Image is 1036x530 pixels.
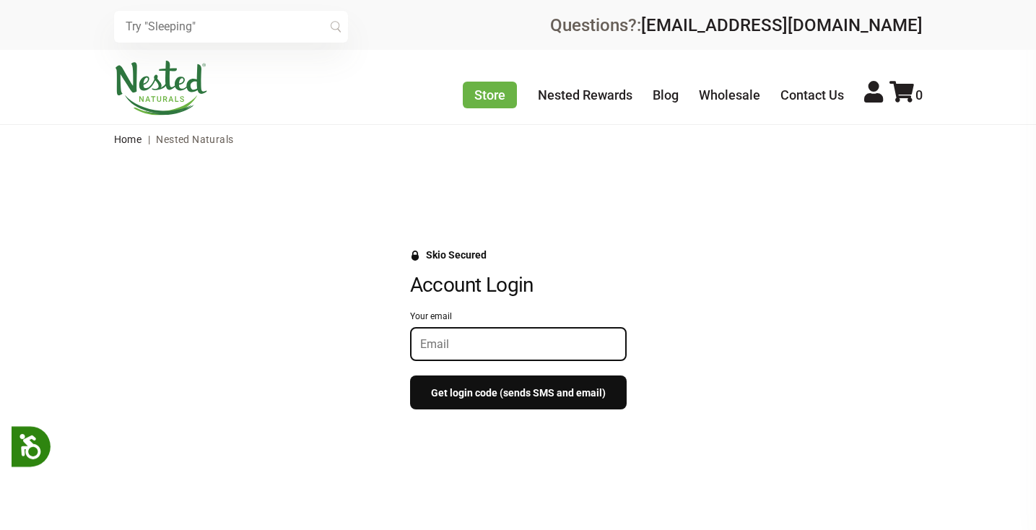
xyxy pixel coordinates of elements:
a: 0 [889,87,923,103]
img: Nested Naturals [114,61,208,116]
a: Contact Us [780,87,844,103]
div: Your email [410,312,627,322]
div: Questions?: [550,17,923,34]
a: Home [114,134,142,145]
input: Try "Sleeping" [114,11,348,43]
a: Nested Rewards [538,87,632,103]
button: Get login code (sends SMS and email) [410,375,627,409]
span: | [144,134,154,145]
h2: Account Login [410,273,627,297]
input: Your email input field [420,337,617,351]
a: Wholesale [699,87,760,103]
nav: breadcrumbs [114,125,923,154]
a: Skio Secured [410,249,487,272]
svg: Security [410,251,420,261]
span: 0 [915,87,923,103]
a: Blog [653,87,679,103]
a: Store [463,82,517,108]
span: Nested Naturals [156,134,233,145]
div: Skio Secured [426,249,487,261]
a: [EMAIL_ADDRESS][DOMAIN_NAME] [641,15,923,35]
